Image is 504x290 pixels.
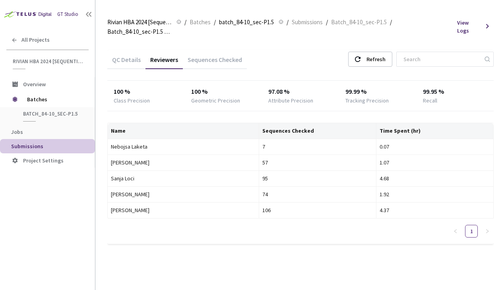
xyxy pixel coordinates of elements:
[23,110,82,117] span: batch_84-10_sec-P1.5
[107,27,172,37] span: Batch_84-10_sec-P1.5 QC - [DATE]
[188,17,212,26] a: Batches
[11,143,43,150] span: Submissions
[326,17,328,27] li: /
[331,17,387,27] span: Batch_84-10_sec-P1.5
[481,225,494,238] li: Next Page
[423,97,437,104] div: Recall
[190,17,211,27] span: Batches
[107,17,172,27] span: Rivian HBA 2024 [Sequential]
[262,158,373,167] div: 57
[57,11,78,18] div: GT Studio
[449,225,462,238] li: Previous Page
[262,142,373,151] div: 7
[380,206,490,215] div: 4.37
[287,17,289,27] li: /
[262,190,373,199] div: 74
[390,17,392,27] li: /
[453,229,458,234] span: left
[107,56,145,69] div: QC Details
[184,17,186,27] li: /
[259,123,376,139] th: Sequences Checked
[11,128,23,135] span: Jobs
[465,225,478,238] li: 1
[292,17,323,27] span: Submissions
[268,97,313,104] div: Attribute Precision
[111,206,256,215] div: [PERSON_NAME]
[191,97,240,104] div: Geometric Precision
[214,17,216,27] li: /
[345,97,389,104] div: Tracking Precision
[399,52,483,66] input: Search
[108,123,259,139] th: Name
[27,91,81,107] span: Batches
[114,97,150,104] div: Class Precision
[23,157,64,164] span: Project Settings
[485,229,490,234] span: right
[219,17,274,27] span: batch_84-10_sec-P1.5
[111,158,256,167] div: [PERSON_NAME]
[111,142,256,151] div: Nebojsa Laketa
[111,190,256,199] div: [PERSON_NAME]
[268,87,333,97] div: 97.08 %
[191,87,256,97] div: 100 %
[111,174,256,183] div: Sanja Loci
[380,190,490,199] div: 1.92
[21,37,50,43] span: All Projects
[380,158,490,167] div: 1.07
[380,174,490,183] div: 4.68
[423,87,487,97] div: 99.95 %
[366,52,386,66] div: Refresh
[481,225,494,238] button: right
[376,123,494,139] th: Time Spent (hr)
[345,87,410,97] div: 99.99 %
[262,206,373,215] div: 106
[23,81,46,88] span: Overview
[465,225,477,237] a: 1
[449,225,462,238] button: left
[13,58,84,65] span: Rivian HBA 2024 [Sequential]
[330,17,388,26] a: Batch_84-10_sec-P1.5
[457,19,481,35] span: View Logs
[183,56,247,69] div: Sequences Checked
[114,87,178,97] div: 100 %
[262,174,373,183] div: 95
[145,56,183,69] div: Reviewers
[290,17,324,26] a: Submissions
[380,142,490,151] div: 0.07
